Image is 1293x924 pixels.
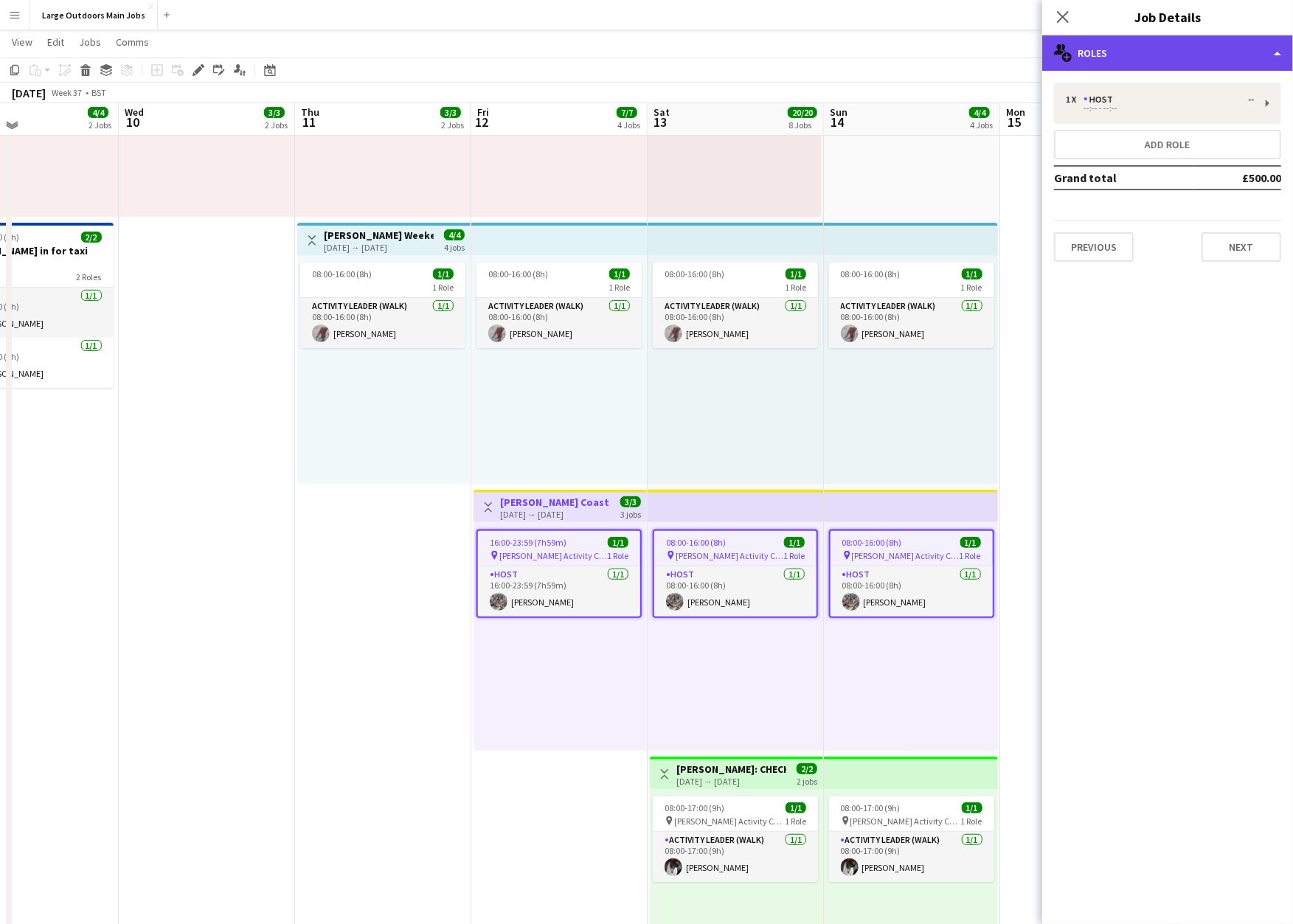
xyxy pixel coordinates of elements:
[1042,7,1293,27] h3: Job Details
[785,816,806,827] span: 1 Role
[300,263,465,348] app-job-card: 08:00-16:00 (8h)1/11 RoleActivity Leader (Walk)1/108:00-16:00 (8h)[PERSON_NAME]
[73,32,107,52] a: Jobs
[653,529,818,618] app-job-card: 08:00-16:00 (8h)1/1 [PERSON_NAME] Activity Centre1 RoleHost1/108:00-16:00 (8h)[PERSON_NAME]
[300,298,465,348] app-card-role: Activity Leader (Walk)1/108:00-16:00 (8h)[PERSON_NAME]
[961,816,982,827] span: 1 Role
[797,763,817,774] span: 2/2
[797,774,817,787] div: 2 jobs
[665,802,724,813] span: 08:00-17:00 (9h)
[441,119,464,131] div: 2 Jobs
[12,86,46,100] div: [DATE]
[432,282,454,293] span: 1 Role
[676,550,783,561] span: [PERSON_NAME] Activity Centre
[499,550,607,561] span: [PERSON_NAME] Activity Centre
[788,119,817,131] div: 8 Jobs
[653,796,818,882] app-job-card: 08:00-17:00 (9h)1/1 [PERSON_NAME] Activity Centre1 RoleActivity Leader (Walk)1/108:00-17:00 (9h)[...
[116,35,149,49] span: Comms
[433,268,454,279] span: 1/1
[1004,114,1025,131] span: 15
[476,529,642,618] app-job-card: 16:00-23:59 (7h59m)1/1 [PERSON_NAME] Activity Centre1 RoleHost1/116:00-23:59 (7h59m)[PERSON_NAME]
[1084,94,1119,105] div: Host
[829,298,994,348] app-card-role: Activity Leader (Walk)1/108:00-16:00 (8h)[PERSON_NAME]
[478,566,640,616] app-card-role: Host1/116:00-23:59 (7h59m)[PERSON_NAME]
[500,509,610,520] div: [DATE] → [DATE]
[609,268,630,279] span: 1/1
[81,232,102,243] span: 2/2
[1006,105,1025,119] span: Mon
[609,282,630,293] span: 1 Role
[79,35,101,49] span: Jobs
[831,566,993,616] app-card-role: Host1/108:00-16:00 (8h)[PERSON_NAME]
[829,796,994,882] app-job-card: 08:00-17:00 (9h)1/1 [PERSON_NAME] Activity Centre1 RoleActivity Leader (Walk)1/108:00-17:00 (9h)[...
[653,298,818,348] app-card-role: Activity Leader (Walk)1/108:00-16:00 (8h)[PERSON_NAME]
[607,550,628,561] span: 1 Role
[301,105,319,119] span: Thu
[620,496,641,507] span: 3/3
[654,105,670,119] span: Sat
[1066,105,1254,112] div: --:-- - --:--
[608,537,628,548] span: 1/1
[653,263,818,348] app-job-card: 08:00-16:00 (8h)1/11 RoleActivity Leader (Walk)1/108:00-16:00 (8h)[PERSON_NAME]
[676,763,786,776] h3: [PERSON_NAME]: CHECK BEFORE BOOKING STAFF [PERSON_NAME] Coast Walking Weekend Day Walk Leader
[676,776,786,787] div: [DATE] → [DATE]
[444,229,465,240] span: 4/4
[476,263,642,348] app-job-card: 08:00-16:00 (8h)1/11 RoleActivity Leader (Walk)1/108:00-16:00 (8h)[PERSON_NAME]
[970,119,993,131] div: 4 Jobs
[784,537,805,548] span: 1/1
[961,282,982,293] span: 1 Role
[829,529,994,618] app-job-card: 08:00-16:00 (8h)1/1 [PERSON_NAME] Activity Centre1 RoleHost1/108:00-16:00 (8h)[PERSON_NAME]
[617,119,640,131] div: 4 Jobs
[6,32,38,52] a: View
[444,240,465,253] div: 4 jobs
[788,107,817,118] span: 20/20
[960,537,981,548] span: 1/1
[1042,35,1293,71] div: Roles
[783,550,805,561] span: 1 Role
[830,105,847,119] span: Sun
[786,268,806,279] span: 1/1
[1054,130,1281,159] button: Add role
[617,107,637,118] span: 7/7
[962,268,982,279] span: 1/1
[841,268,901,279] span: 08:00-16:00 (8h)
[488,268,548,279] span: 08:00-16:00 (8h)
[125,105,144,119] span: Wed
[620,507,641,520] div: 3 jobs
[828,114,847,131] span: 14
[477,105,489,119] span: Fri
[1202,232,1281,262] button: Next
[1066,94,1084,105] div: 1 x
[264,107,285,118] span: 3/3
[665,268,724,279] span: 08:00-16:00 (8h)
[841,802,901,813] span: 08:00-17:00 (9h)
[852,550,960,561] span: [PERSON_NAME] Activity Centre
[312,268,372,279] span: 08:00-16:00 (8h)
[30,1,158,29] button: Large Outdoors Main Jobs
[490,537,566,548] span: 16:00-23:59 (7h59m)
[88,107,108,118] span: 4/4
[960,550,981,561] span: 1 Role
[1248,94,1254,105] div: --
[674,816,785,827] span: [PERSON_NAME] Activity Centre
[969,107,990,118] span: 4/4
[110,32,155,52] a: Comms
[962,802,982,813] span: 1/1
[651,114,670,131] span: 13
[1054,232,1134,262] button: Previous
[41,32,70,52] a: Edit
[77,271,102,282] span: 2 Roles
[850,816,961,827] span: [PERSON_NAME] Activity Centre
[324,229,434,242] h3: [PERSON_NAME] Weekend Off
[1054,166,1193,190] td: Grand total
[829,263,994,348] app-job-card: 08:00-16:00 (8h)1/11 RoleActivity Leader (Walk)1/108:00-16:00 (8h)[PERSON_NAME]
[829,832,994,882] app-card-role: Activity Leader (Walk)1/108:00-17:00 (9h)[PERSON_NAME]
[324,242,434,253] div: [DATE] → [DATE]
